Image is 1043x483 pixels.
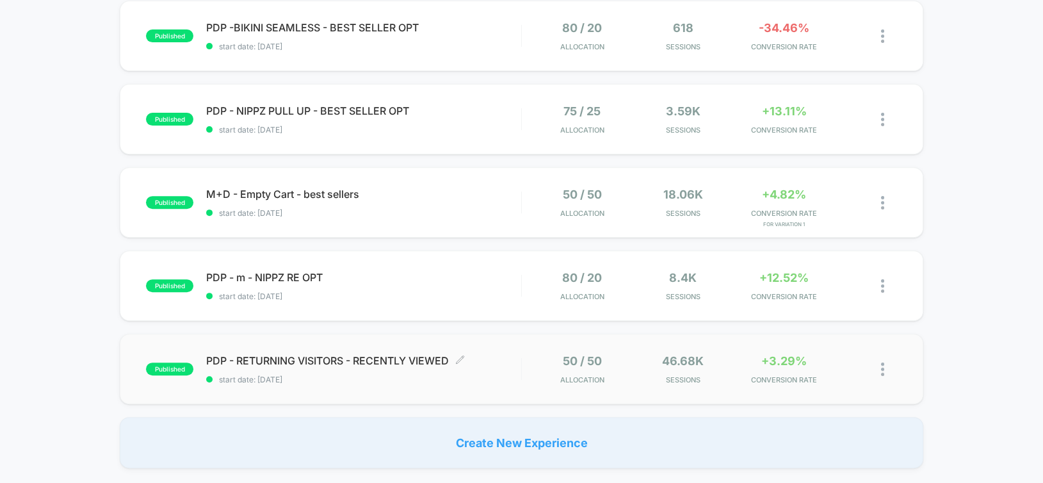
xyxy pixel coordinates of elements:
[206,375,521,384] span: start date: [DATE]
[206,208,521,218] span: start date: [DATE]
[560,292,604,301] span: Allocation
[560,375,604,384] span: Allocation
[560,42,604,51] span: Allocation
[206,42,521,51] span: start date: [DATE]
[563,354,602,368] span: 50 / 50
[636,375,731,384] span: Sessions
[206,188,521,201] span: M+D - Empty Cart - best sellers
[206,104,521,117] span: PDP - NIPPZ PULL UP - BEST SELLER OPT
[563,188,602,201] span: 50 / 50
[636,292,731,301] span: Sessions
[737,221,832,227] span: for Variation 1
[206,291,521,301] span: start date: [DATE]
[737,126,832,135] span: CONVERSION RATE
[636,126,731,135] span: Sessions
[759,271,809,284] span: +12.52%
[206,354,521,367] span: PDP - RETURNING VISITORS - RECENTLY VIEWED
[881,279,884,293] img: close
[206,271,521,284] span: PDP - m - NIPPZ RE OPT
[737,42,832,51] span: CONVERSION RATE
[669,271,697,284] span: 8.4k
[666,104,700,118] span: 3.59k
[206,21,521,34] span: PDP -BIKINI SEAMLESS - BEST SELLER OPT
[146,29,193,42] span: published
[737,375,832,384] span: CONVERSION RATE
[881,113,884,126] img: close
[881,196,884,209] img: close
[881,363,884,376] img: close
[737,292,832,301] span: CONVERSION RATE
[206,125,521,135] span: start date: [DATE]
[560,209,604,218] span: Allocation
[663,188,703,201] span: 18.06k
[759,21,809,35] span: -34.46%
[761,354,807,368] span: +3.29%
[563,104,601,118] span: 75 / 25
[737,209,832,218] span: CONVERSION RATE
[146,196,193,209] span: published
[636,42,731,51] span: Sessions
[120,417,923,468] div: Create New Experience
[881,29,884,43] img: close
[636,209,731,218] span: Sessions
[662,354,704,368] span: 46.68k
[673,21,693,35] span: 618
[562,21,602,35] span: 80 / 20
[560,126,604,135] span: Allocation
[146,279,193,292] span: published
[562,271,602,284] span: 80 / 20
[146,113,193,126] span: published
[762,188,806,201] span: +4.82%
[761,104,806,118] span: +13.11%
[146,363,193,375] span: published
